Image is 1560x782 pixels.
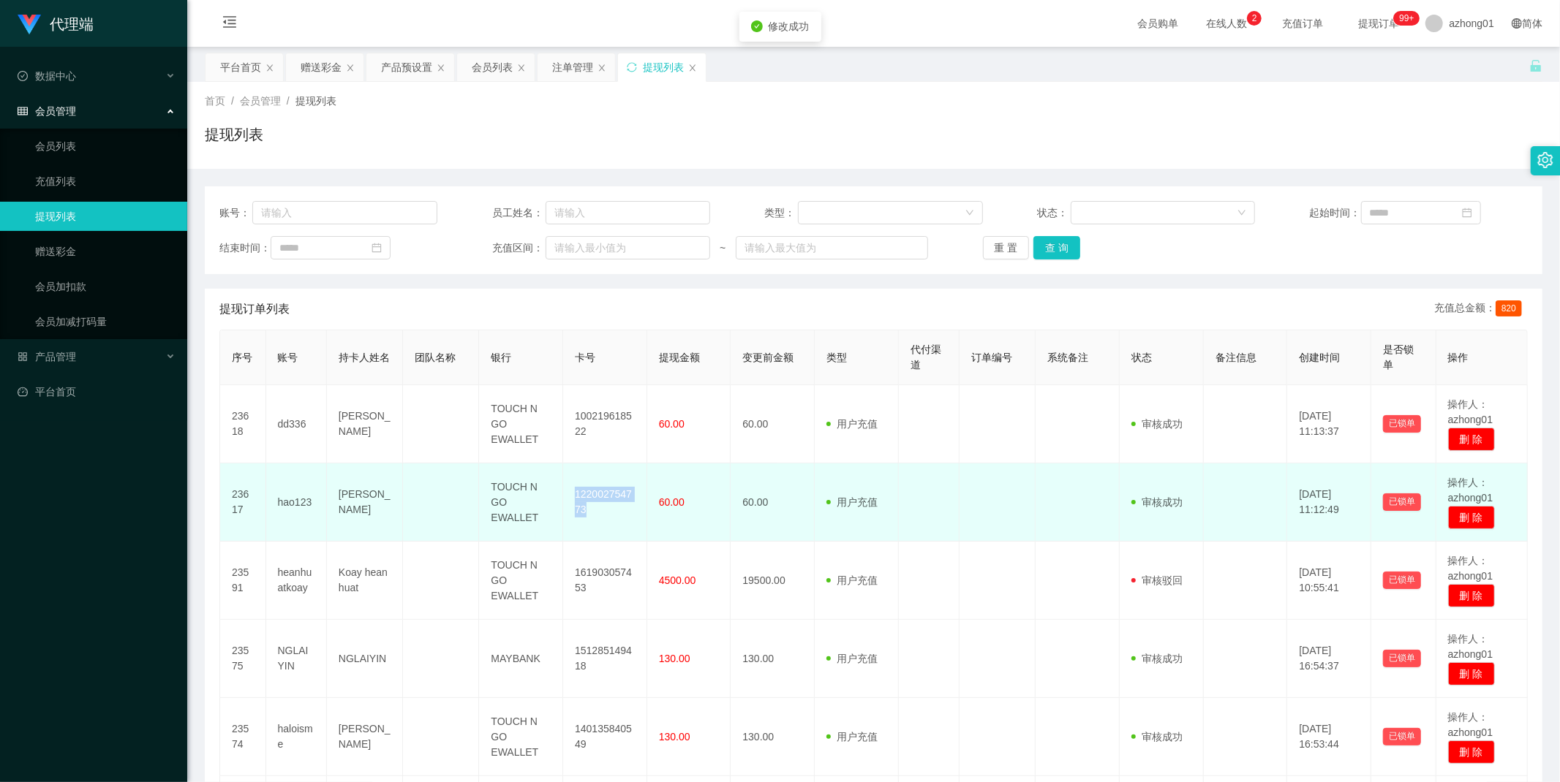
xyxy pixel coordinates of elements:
button: 已锁单 [1383,650,1421,667]
span: 130.00 [659,731,690,743]
i: 图标: close [517,64,526,72]
span: 4500.00 [659,574,696,586]
td: Koay hean huat [327,542,403,620]
span: 提现列表 [295,95,336,107]
span: 充值区间： [492,240,546,256]
div: 产品预设置 [381,53,432,81]
div: 赠送彩金 [301,53,342,81]
span: 银行 [491,352,511,363]
button: 已锁单 [1383,728,1421,745]
span: 状态 [1131,352,1152,363]
td: 161903057453 [563,542,647,620]
span: 操作 [1448,352,1469,363]
a: 赠送彩金 [35,237,176,266]
i: 图标: sync [627,62,637,72]
button: 已锁单 [1383,572,1421,589]
div: 提现列表 [643,53,684,81]
span: 结束时间： [219,240,271,256]
h1: 提现列表 [205,124,263,145]
span: 序号 [232,352,252,363]
a: 会员加减打码量 [35,307,176,336]
td: [PERSON_NAME] [327,385,403,463]
a: 会员加扣款 [35,272,176,301]
span: 卡号 [575,352,595,363]
span: 订单编号 [971,352,1012,363]
span: 修改成功 [769,20,810,32]
input: 请输入 [546,201,710,224]
span: 会员管理 [18,105,76,117]
sup: 1201 [1393,11,1420,26]
td: 23591 [220,542,266,620]
i: 图标: down [1237,208,1246,219]
td: heanhuatkoay [266,542,327,620]
i: 图标: check-circle-o [18,71,28,81]
td: 23618 [220,385,266,463]
button: 重 置 [983,236,1030,259]
td: MAYBANK [479,620,563,698]
span: 团队名称 [415,352,456,363]
div: 注单管理 [552,53,593,81]
td: haloisme [266,698,327,776]
span: 用户充值 [826,496,878,508]
span: 820 [1496,300,1522,316]
td: 151285149418 [563,620,647,698]
span: 用户充值 [826,418,878,430]
td: NGLAIYIN [266,620,327,698]
span: 变更前金额 [742,352,794,363]
span: 创建时间 [1299,352,1340,363]
td: 19500.00 [731,542,815,620]
span: 审核驳回 [1131,574,1183,586]
i: 图标: down [965,208,974,219]
td: [DATE] 16:53:44 [1287,698,1371,776]
span: 提现订单 [1351,18,1406,29]
span: 操作人：azhong01 [1448,398,1493,425]
div: 充值总金额： [1434,300,1528,318]
td: 60.00 [731,463,815,542]
i: 图标: close [265,64,274,72]
span: 类型： [764,205,798,221]
i: 图标: unlock [1529,59,1542,72]
td: [PERSON_NAME] [327,698,403,776]
span: / [287,95,290,107]
td: 100219618522 [563,385,647,463]
td: [DATE] 10:55:41 [1287,542,1371,620]
span: 产品管理 [18,351,76,362]
span: 审核成功 [1131,418,1183,430]
td: [DATE] 16:54:37 [1287,620,1371,698]
td: dd336 [266,385,327,463]
span: 系统备注 [1047,352,1088,363]
span: 审核成功 [1131,496,1183,508]
a: 图标: dashboard平台首页 [18,377,176,406]
i: 图标: close [437,64,445,72]
i: 图标: global [1512,18,1522,29]
span: 备注信息 [1216,352,1256,363]
td: TOUCH N GO EWALLET [479,385,563,463]
span: 类型 [826,352,847,363]
span: 充值订单 [1275,18,1330,29]
span: 账号： [219,205,252,221]
div: 会员列表 [472,53,513,81]
i: 图标: menu-fold [205,1,255,48]
td: [DATE] 11:12:49 [1287,463,1371,542]
td: [DATE] 11:13:37 [1287,385,1371,463]
i: 图标: appstore-o [18,352,28,362]
input: 请输入最小值为 [546,236,710,259]
span: 首页 [205,95,225,107]
a: 代理端 [18,18,94,29]
span: 持卡人姓名 [339,352,390,363]
td: hao123 [266,463,327,542]
td: TOUCH N GO EWALLET [479,542,563,620]
input: 请输入 [252,201,437,224]
span: 用户充值 [826,574,878,586]
span: 60.00 [659,418,685,430]
i: 图标: table [18,106,28,116]
td: 130.00 [731,698,815,776]
span: 起始时间： [1310,205,1361,221]
td: 23574 [220,698,266,776]
span: 员工姓名： [492,205,546,221]
i: 图标: close [688,64,697,72]
i: 图标: close [598,64,606,72]
span: 在线人数 [1199,18,1254,29]
button: 删 除 [1448,740,1495,764]
a: 会员列表 [35,132,176,161]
